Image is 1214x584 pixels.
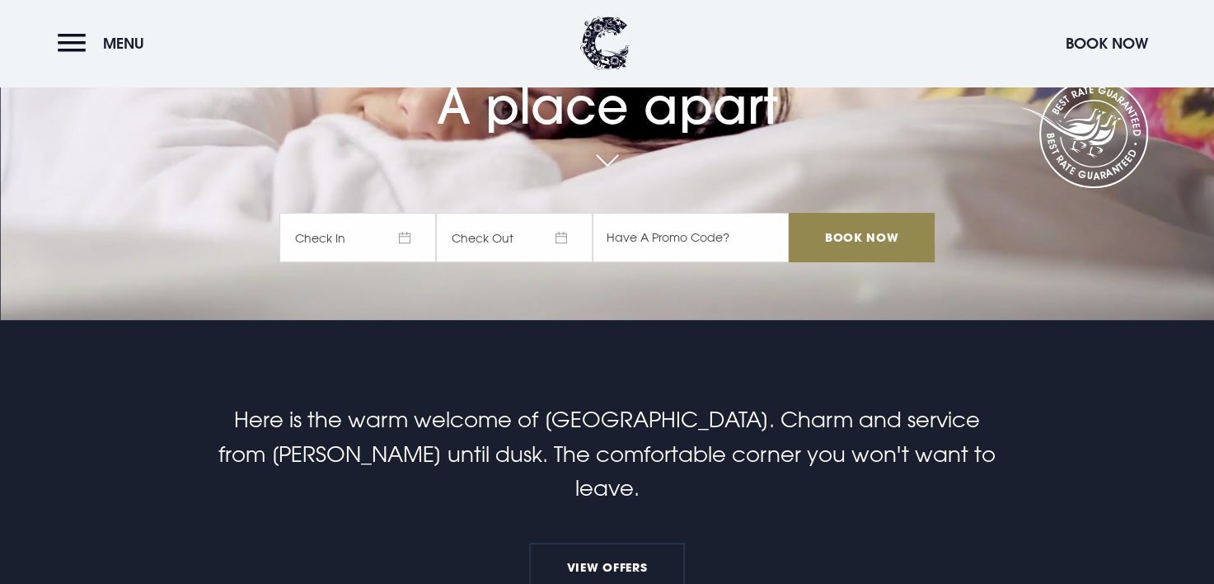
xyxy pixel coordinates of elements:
h1: A place apart [279,41,934,135]
input: Have A Promo Code? [593,213,789,262]
p: Here is the warm welcome of [GEOGRAPHIC_DATA]. Charm and service from [PERSON_NAME] until dusk. T... [214,403,999,506]
span: Check Out [436,213,593,262]
img: Clandeboye Lodge [580,16,630,70]
span: Menu [103,34,144,53]
input: Book Now [789,213,934,262]
span: Check In [279,213,436,262]
button: Menu [58,26,152,61]
button: Book Now [1057,26,1156,61]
